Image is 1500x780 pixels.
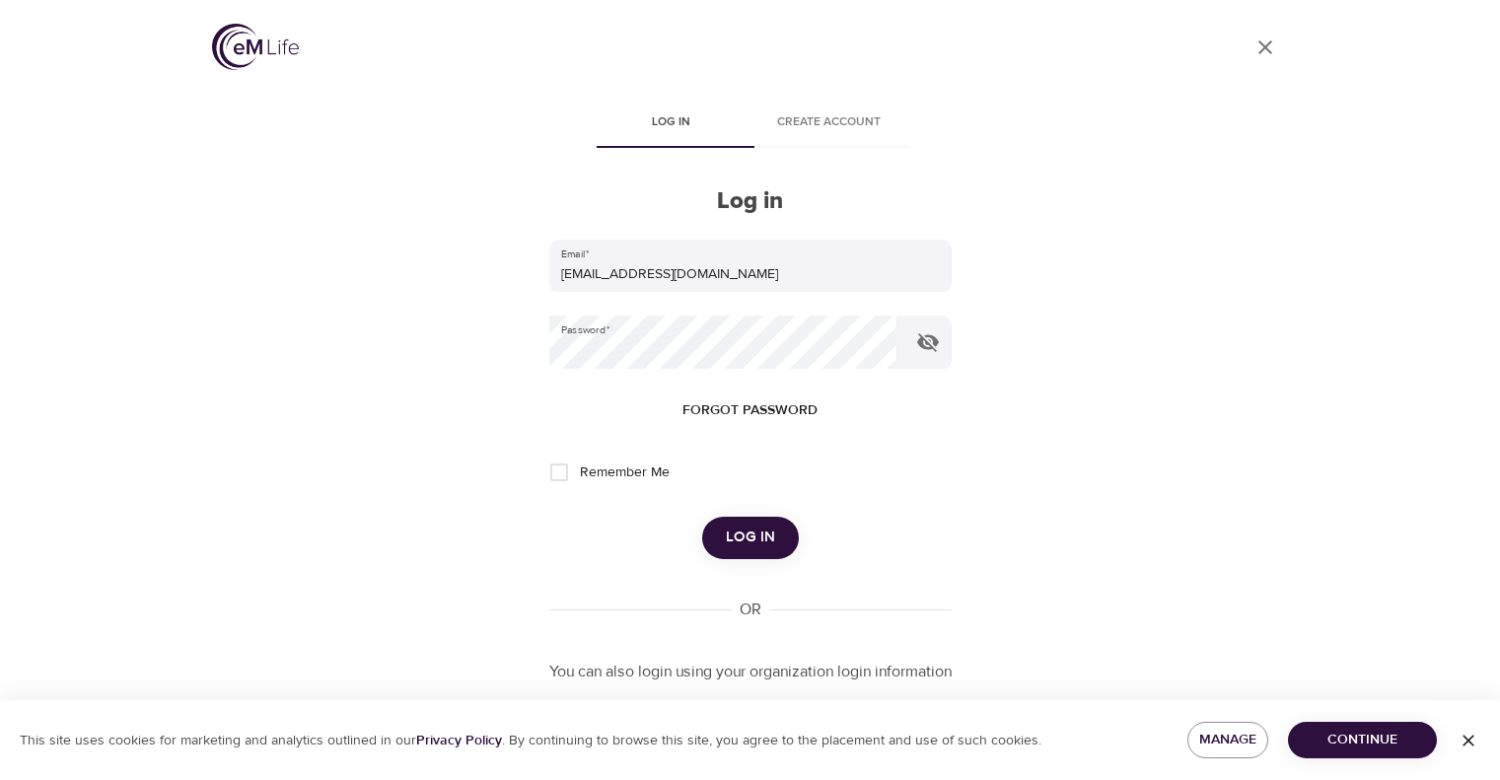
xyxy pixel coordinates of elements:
span: Manage [1203,728,1253,752]
p: You can also login using your organization login information [549,661,952,683]
span: Forgot password [682,398,818,423]
span: Create account [762,112,896,133]
a: close [1242,24,1289,71]
a: Privacy Policy [416,732,502,749]
h2: Log in [549,187,952,216]
span: Log in [726,525,775,550]
div: disabled tabs example [549,101,952,148]
span: Continue [1304,728,1421,752]
button: Continue [1288,722,1437,758]
button: Log in [702,517,799,558]
div: OR [732,599,769,621]
span: Remember Me [580,462,670,483]
button: Manage [1187,722,1269,758]
span: Log in [605,112,739,133]
button: Forgot password [675,392,825,429]
img: logo [212,24,299,70]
